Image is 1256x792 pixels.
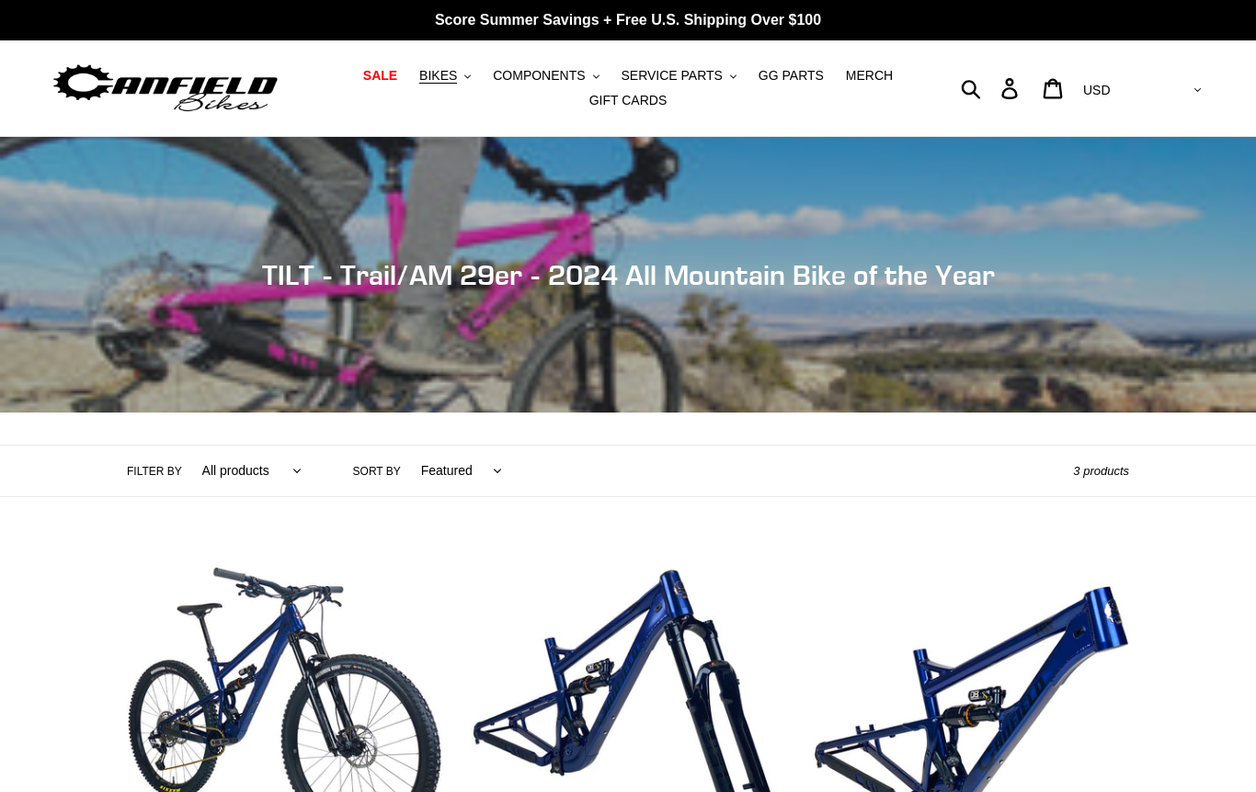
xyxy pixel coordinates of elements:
span: COMPONENTS [493,68,585,84]
span: GG PARTS [759,68,824,84]
button: BIKES [410,63,480,88]
img: Canfield Bikes [51,60,280,118]
span: SALE [363,68,397,84]
span: BIKES [419,68,457,84]
span: MERCH [846,68,893,84]
button: COMPONENTS [484,63,608,88]
span: TILT - Trail/AM 29er - 2024 All Mountain Bike of the Year [262,258,995,291]
span: GIFT CARDS [589,93,668,108]
button: SERVICE PARTS [611,63,745,88]
a: GG PARTS [749,63,833,88]
a: SALE [354,63,406,88]
label: Filter by [127,463,182,480]
span: 3 products [1073,464,1129,478]
label: Sort by [353,463,401,480]
a: MERCH [837,63,902,88]
span: SERVICE PARTS [621,68,722,84]
a: GIFT CARDS [580,88,677,113]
